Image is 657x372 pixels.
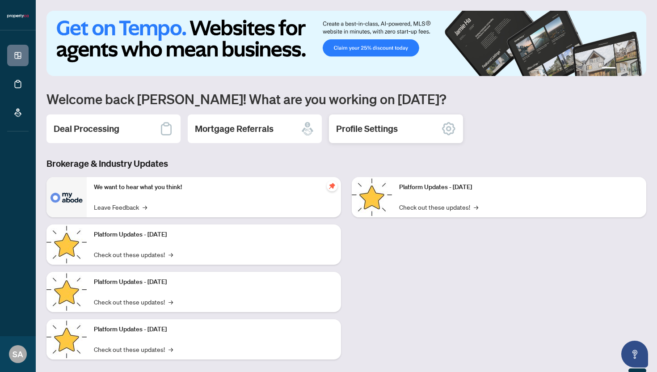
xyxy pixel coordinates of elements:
[46,177,87,217] img: We want to hear what you think!
[94,230,334,240] p: Platform Updates - [DATE]
[168,297,173,307] span: →
[94,277,334,287] p: Platform Updates - [DATE]
[399,202,478,212] a: Check out these updates!→
[46,157,646,170] h3: Brokerage & Industry Updates
[336,123,398,135] h2: Profile Settings
[46,272,87,312] img: Platform Updates - July 21, 2025
[168,344,173,354] span: →
[94,249,173,259] a: Check out these updates!→
[7,13,29,19] img: logo
[352,177,392,217] img: Platform Updates - June 23, 2025
[627,67,630,71] button: 3
[13,348,23,360] span: SA
[168,249,173,259] span: →
[143,202,147,212] span: →
[46,90,646,107] h1: Welcome back [PERSON_NAME]! What are you working on [DATE]?
[46,224,87,265] img: Platform Updates - September 16, 2025
[54,123,119,135] h2: Deal Processing
[46,319,87,359] img: Platform Updates - July 8, 2025
[602,67,616,71] button: 1
[634,67,637,71] button: 4
[474,202,478,212] span: →
[195,123,274,135] h2: Mortgage Referrals
[94,325,334,334] p: Platform Updates - [DATE]
[94,344,173,354] a: Check out these updates!→
[621,341,648,368] button: Open asap
[46,11,646,76] img: Slide 0
[94,182,334,192] p: We want to hear what you think!
[94,202,147,212] a: Leave Feedback→
[619,67,623,71] button: 2
[399,182,639,192] p: Platform Updates - [DATE]
[327,181,337,191] span: pushpin
[94,297,173,307] a: Check out these updates!→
